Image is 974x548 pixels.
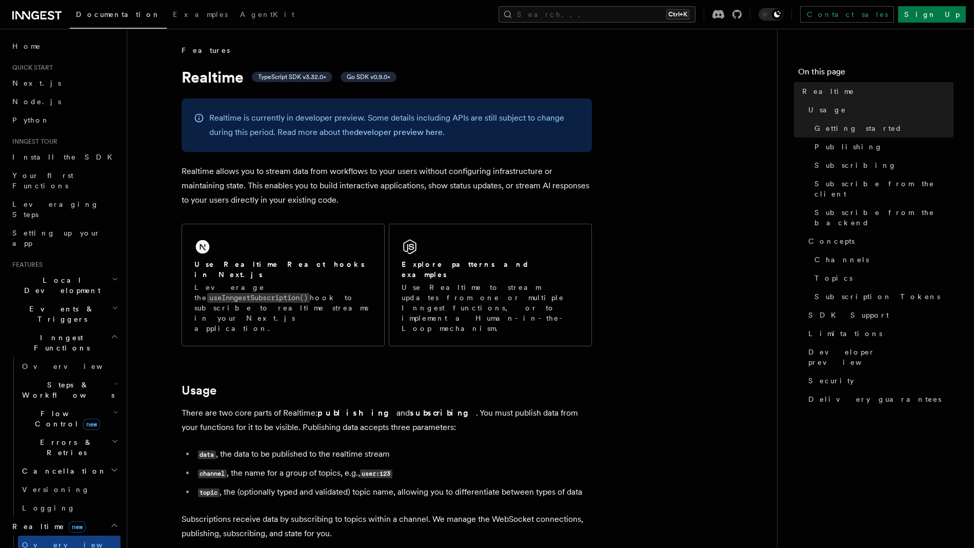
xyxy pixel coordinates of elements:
span: Setting up your app [12,229,101,247]
a: Publishing [810,138,953,156]
a: AgentKit [234,3,301,28]
a: Contact sales [800,6,894,23]
span: Local Development [8,275,112,296]
span: Quick start [8,64,53,72]
span: Subscribing [814,160,897,170]
button: Realtimenew [8,517,121,536]
span: Logging [22,504,75,512]
a: Setting up your app [8,224,121,252]
a: Security [804,371,953,390]
span: new [83,419,100,430]
a: Overview [18,357,121,376]
a: Node.js [8,92,121,111]
button: Cancellation [18,462,121,480]
a: Documentation [70,3,167,29]
span: Channels [814,255,869,265]
a: Concepts [804,232,953,250]
span: Publishing [814,142,883,152]
a: Leveraging Steps [8,195,121,224]
a: SDK Support [804,306,953,324]
span: Your first Functions [12,171,73,190]
li: , the name for a group of topics, e.g., [195,466,592,481]
div: Inngest Functions [8,357,121,517]
span: AgentKit [240,10,294,18]
span: Subscribe from the backend [814,207,953,228]
a: Developer preview [804,343,953,371]
span: Next.js [12,79,61,87]
span: Errors & Retries [18,437,111,458]
p: Leverage the hook to subscribe to realtime streams in your Next.js application. [194,282,372,334]
code: topic [198,488,220,497]
button: Toggle dark mode [759,8,783,21]
span: Topics [814,273,852,283]
a: Channels [810,250,953,269]
p: Use Realtime to stream updates from one or multiple Inngest functions, or to implement a Human-in... [402,282,579,334]
code: useInngestSubscription() [207,293,310,303]
span: Install the SDK [12,153,118,161]
p: Realtime allows you to stream data from workflows to your users without configuring infrastructur... [182,164,592,207]
span: Inngest tour [8,138,57,146]
span: Examples [173,10,228,18]
h2: Use Realtime React hooks in Next.js [194,259,372,280]
button: Steps & Workflows [18,376,121,404]
span: Home [12,41,41,51]
a: Usage [804,101,953,119]
h4: On this page [798,66,953,82]
a: Logging [18,499,121,517]
button: Inngest Functions [8,328,121,357]
button: Errors & Retries [18,433,121,462]
a: Sign Up [898,6,966,23]
span: Flow Control [18,408,113,429]
span: Realtime [802,86,854,96]
button: Search...Ctrl+K [499,6,695,23]
a: Limitations [804,324,953,343]
span: Getting started [814,123,902,133]
span: Features [8,261,43,269]
span: Usage [808,105,846,115]
li: , the data to be published to the realtime stream [195,447,592,462]
span: SDK Support [808,310,889,320]
span: Limitations [808,328,882,339]
a: Use Realtime React hooks in Next.jsLeverage theuseInngestSubscription()hook to subscribe to realt... [182,224,385,346]
span: Concepts [808,236,854,246]
button: Events & Triggers [8,300,121,328]
a: Getting started [810,119,953,138]
a: Explore patterns and examplesUse Realtime to stream updates from one or multiple Inngest function... [389,224,592,346]
a: Home [8,37,121,55]
a: Subscribing [810,156,953,174]
span: Inngest Functions [8,332,111,353]
kbd: Ctrl+K [666,9,689,19]
span: Node.js [12,97,61,106]
li: , the (optionally typed and validated) topic name, allowing you to differentiate between types of... [195,485,592,500]
strong: publishing [317,408,396,418]
span: Documentation [76,10,161,18]
h2: Explore patterns and examples [402,259,579,280]
span: Versioning [22,485,90,494]
code: data [198,451,216,459]
a: Subscribe from the client [810,174,953,203]
a: developer preview here [354,127,443,137]
a: Examples [167,3,234,28]
span: Cancellation [18,466,107,476]
span: Realtime [8,521,86,532]
a: Delivery guarantees [804,390,953,408]
a: Subscription Tokens [810,287,953,306]
span: Events & Triggers [8,304,112,324]
a: Your first Functions [8,166,121,195]
span: new [69,521,86,533]
p: Realtime is currently in developer preview. Some details including APIs are still subject to chan... [209,111,580,140]
p: Subscriptions receive data by subscribing to topics within a channel. We manage the WebSocket con... [182,512,592,541]
span: Leveraging Steps [12,200,99,219]
span: Steps & Workflows [18,380,114,400]
strong: subscribing [410,408,476,418]
a: Topics [810,269,953,287]
span: Security [808,376,854,386]
h1: Realtime [182,68,592,86]
span: Python [12,116,50,124]
a: Subscribe from the backend [810,203,953,232]
span: Subscription Tokens [814,291,940,302]
a: Versioning [18,480,121,499]
a: Realtime [798,82,953,101]
span: Overview [22,362,128,370]
span: TypeScript SDK v3.32.0+ [258,73,326,81]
